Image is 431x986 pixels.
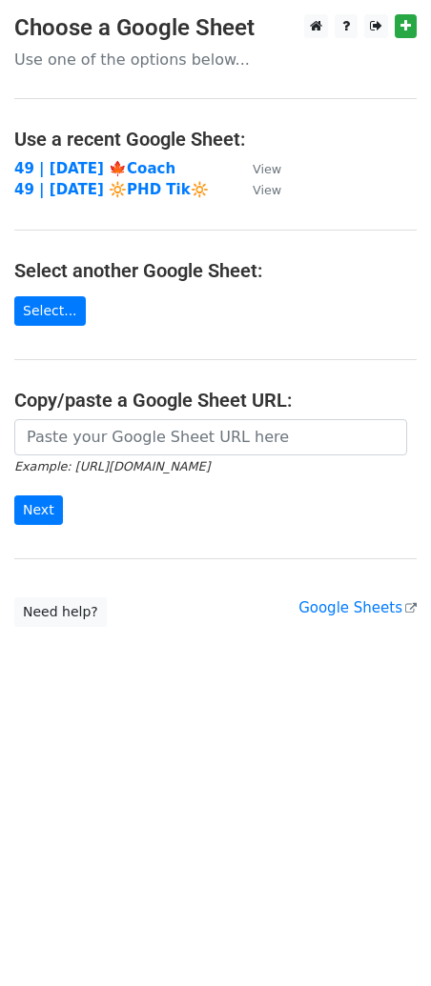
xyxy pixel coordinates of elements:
[14,181,209,198] a: 49 | [DATE] 🔆PHD Tik🔆
[253,162,281,176] small: View
[14,419,407,455] input: Paste your Google Sheet URL here
[14,597,107,627] a: Need help?
[14,50,417,70] p: Use one of the options below...
[14,459,210,473] small: Example: [URL][DOMAIN_NAME]
[14,495,63,525] input: Next
[14,259,417,282] h4: Select another Google Sheet:
[14,128,417,151] h4: Use a recent Google Sheet:
[14,160,175,177] a: 49 | [DATE] 🍁Coach
[14,389,417,412] h4: Copy/paste a Google Sheet URL:
[298,599,417,616] a: Google Sheets
[14,14,417,42] h3: Choose a Google Sheet
[234,160,281,177] a: View
[253,183,281,197] small: View
[234,181,281,198] a: View
[14,296,86,326] a: Select...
